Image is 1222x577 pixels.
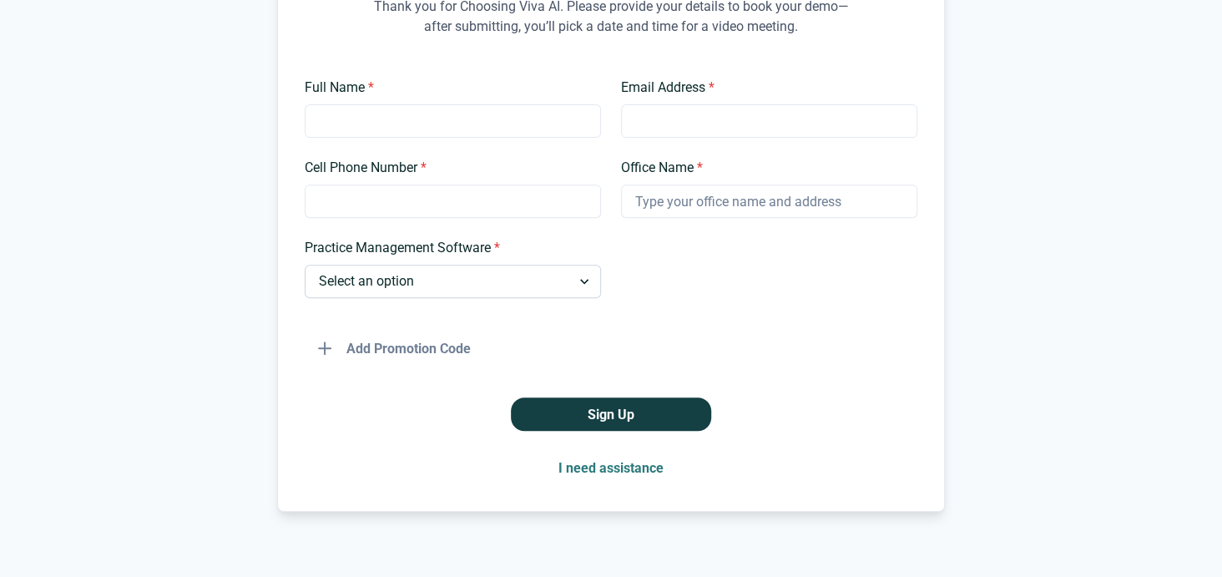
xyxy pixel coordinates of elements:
label: Cell Phone Number [305,158,591,178]
label: Email Address [621,78,907,98]
label: Office Name [621,158,907,178]
button: Add Promotion Code [305,332,484,365]
input: Type your office name and address [621,185,917,218]
label: Practice Management Software [305,238,591,258]
button: I need assistance [545,451,677,484]
button: Sign Up [511,397,711,431]
label: Full Name [305,78,591,98]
